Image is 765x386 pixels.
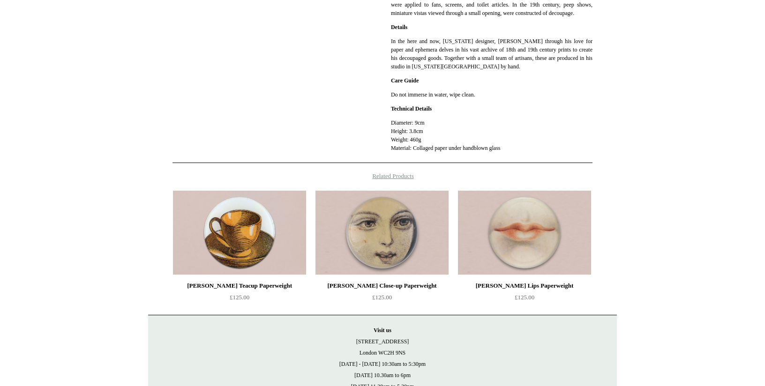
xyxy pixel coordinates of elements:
strong: Care Guide [391,77,419,84]
strong: Details [391,24,407,30]
a: John Derian Lips Paperweight John Derian Lips Paperweight [458,191,591,275]
span: £125.00 [515,294,534,301]
span: £125.00 [230,294,249,301]
strong: Technical Details [391,105,432,112]
a: [PERSON_NAME] Lips Paperweight £125.00 [458,280,591,319]
a: [PERSON_NAME] Teacup Paperweight £125.00 [173,280,306,319]
img: John Derian Teacup Paperweight [173,191,306,275]
a: [PERSON_NAME] Close-up Paperweight £125.00 [315,280,449,319]
div: [PERSON_NAME] Close-up Paperweight [318,280,446,291]
a: John Derian Close-up Paperweight John Derian Close-up Paperweight [315,191,449,275]
span: £125.00 [372,294,392,301]
p: In the here and now, [US_STATE] designer, [PERSON_NAME] through his love for paper and ephemera d... [391,37,592,71]
h4: Related Products [148,172,617,180]
p: Do not immerse in water, wipe clean. [391,90,592,99]
img: John Derian Close-up Paperweight [315,191,449,275]
div: [PERSON_NAME] Teacup Paperweight [175,280,304,291]
a: John Derian Teacup Paperweight John Derian Teacup Paperweight [173,191,306,275]
p: Diameter: 9cm Height: 3.8cm Weight: 460g Material: Collaged paper under handblown glass [391,119,592,152]
strong: Visit us [374,327,391,334]
div: [PERSON_NAME] Lips Paperweight [460,280,589,291]
img: John Derian Lips Paperweight [458,191,591,275]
